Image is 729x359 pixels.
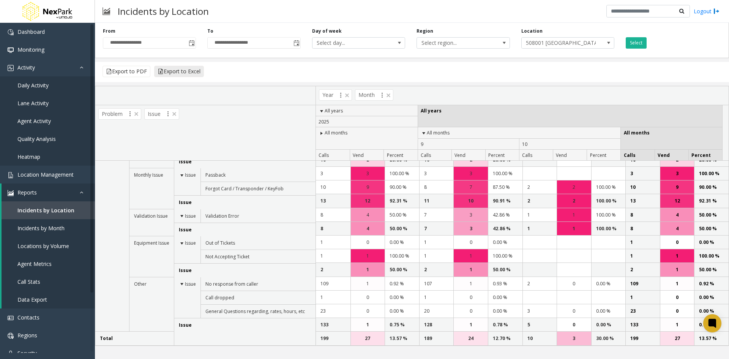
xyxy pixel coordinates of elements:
span: Vend [556,152,567,158]
td: 0.93 % [488,277,522,291]
td: 50.00 % [385,263,419,277]
span: 1 [676,321,679,328]
td: 10 [316,180,350,194]
td: 100.00 % [591,194,626,208]
td: 3 [316,167,350,180]
td: 42.86 % [488,208,522,222]
td: 13 [625,194,660,208]
span: No response from caller [205,281,258,287]
span: 0 [676,239,679,246]
td: 42.86 % [488,222,522,236]
td: 10 [625,180,660,194]
span: 1 [676,266,679,273]
td: 2 [522,194,557,208]
span: 3 [470,225,472,232]
td: 50.00 % [694,208,729,222]
img: pageIcon [103,2,110,21]
span: Issue [185,281,196,287]
span: All years [421,108,442,114]
td: 92.31 % [385,194,419,208]
span: Quality Analysis [17,135,56,142]
span: 1 [470,266,472,273]
td: 20 [419,304,454,318]
span: All months [325,130,347,136]
td: 5 [522,318,557,332]
label: To [207,28,213,35]
span: Call Stats [17,278,40,285]
span: 9 [366,183,369,191]
span: 3 [470,211,472,218]
span: Activity [17,64,35,71]
td: 189 [419,332,454,345]
span: 1 [470,280,472,287]
span: Percent [691,152,711,158]
span: Vend [454,152,465,158]
td: 199 [625,332,660,345]
td: 1 [316,236,350,249]
span: Incidents by Month [17,225,65,232]
img: 'icon' [8,65,14,71]
td: 0.00 % [694,236,729,249]
span: Monitoring [17,46,44,53]
span: 2025 [319,119,329,125]
td: 90.00 % [694,180,729,194]
td: 12.70 % [488,332,522,345]
td: 13 [316,194,350,208]
img: 'icon' [8,351,14,357]
span: 24 [468,335,473,342]
td: 100.00 % [488,249,522,263]
span: General Questions regarding, rates, hours, etc [205,308,305,315]
td: 2 [419,263,454,277]
td: 13.57 % [385,332,419,345]
td: 0.00 % [488,236,522,249]
span: 1 [676,252,679,259]
td: 8 [625,222,660,236]
h3: Incidents by Location [114,2,213,21]
span: 3 [573,335,575,342]
button: Export to Excel [154,66,204,77]
label: Location [521,28,543,35]
td: 2 [316,263,350,277]
td: 30.00 % [591,332,626,345]
td: 3 [522,304,557,318]
span: Issue [179,199,192,206]
span: Validation Error [205,213,239,219]
span: Issue [179,267,192,274]
td: 100.00 % [694,249,729,263]
span: 2 [573,183,575,191]
td: 50.00 % [488,263,522,277]
td: 0.92 % [385,277,419,291]
img: 'icon' [8,172,14,178]
td: 0.75 % [385,318,419,332]
td: 2 [522,180,557,194]
td: 0.00 % [488,304,522,318]
td: 0.00 % [385,236,419,249]
span: 2 [573,197,575,204]
span: Year [319,89,352,101]
span: 3 [366,170,369,177]
td: 1 [419,291,454,304]
span: Month [355,89,393,101]
td: 87.50 % [488,180,522,194]
td: 100.00 % [488,167,522,180]
span: 0 [676,307,679,315]
td: 50.00 % [385,222,419,236]
td: 100.00 % [591,208,626,222]
span: 4 [676,211,679,218]
span: 0 [470,307,472,315]
span: 12 [675,197,680,204]
td: 100.00 % [591,222,626,236]
td: 1 [625,236,660,249]
img: 'icon' [8,47,14,53]
span: 0 [470,294,472,301]
span: Lane Activity [17,100,49,107]
span: 9 [421,141,423,147]
span: Toggle popup [187,38,196,48]
span: 0 [470,239,472,246]
td: 0.00 % [385,304,419,318]
span: 0 [366,239,369,246]
span: Monthly Issue [134,172,163,178]
span: 1 [366,321,369,328]
td: 133 [625,318,660,332]
td: 8 [419,180,454,194]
